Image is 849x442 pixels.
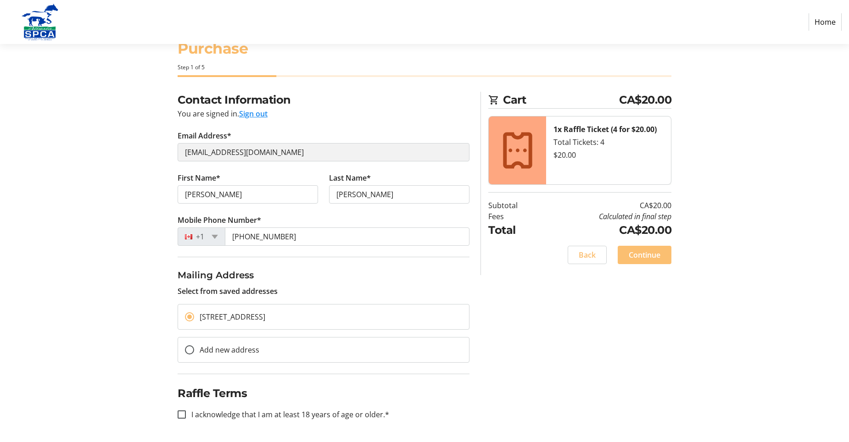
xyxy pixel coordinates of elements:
[553,124,657,134] strong: 1x Raffle Ticket (4 for $20.00)
[178,215,261,226] label: Mobile Phone Number*
[809,13,842,31] a: Home
[618,246,671,264] button: Continue
[178,172,220,183] label: First Name*
[579,249,596,260] span: Back
[178,130,231,141] label: Email Address*
[225,227,469,246] input: (506) 234-5678
[178,268,469,282] h3: Mailing Address
[629,249,660,260] span: Continue
[186,409,389,420] label: I acknowledge that I am at least 18 years of age or older.*
[488,222,541,238] td: Total
[178,38,671,60] h1: Purchase
[488,200,541,211] td: Subtotal
[200,312,265,322] span: [STREET_ADDRESS]
[178,385,469,402] h2: Raffle Terms
[568,246,607,264] button: Back
[541,200,671,211] td: CA$20.00
[553,149,664,160] div: $20.00
[541,222,671,238] td: CA$20.00
[178,268,469,297] div: Select from saved addresses
[7,4,73,40] img: Alberta SPCA's Logo
[488,211,541,222] td: Fees
[619,92,671,108] span: CA$20.00
[178,63,671,72] div: Step 1 of 5
[178,108,469,119] div: You are signed in.
[503,92,619,108] span: Cart
[541,211,671,222] td: Calculated in final step
[194,344,259,355] label: Add new address
[239,108,268,119] button: Sign out
[329,172,371,183] label: Last Name*
[553,137,664,148] div: Total Tickets: 4
[178,92,469,108] h2: Contact Information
